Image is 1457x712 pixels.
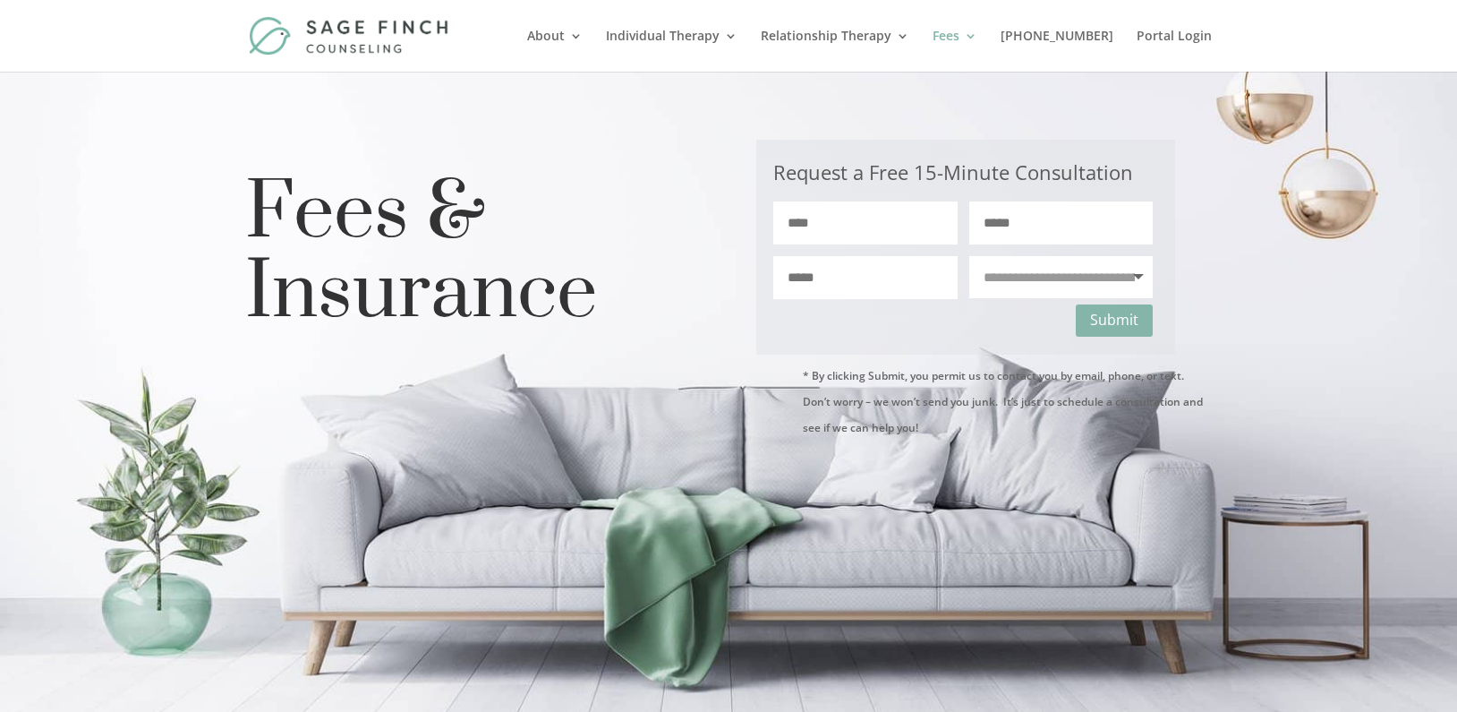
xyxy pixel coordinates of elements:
h1: Fees & Insurance [245,174,702,342]
h3: Request a Free 15-Minute Consultation [773,158,1153,202]
a: About [527,30,583,72]
a: Fees [933,30,977,72]
p: * By clicking Submit, you permit us to contact you by email, phone, or text. Don’t worry – we won... [803,364,1212,442]
a: [PHONE_NUMBER] [1001,30,1113,72]
img: Sage Finch Counseling | LGBTQ+ Therapy in Plano [249,16,452,55]
a: Portal Login [1137,30,1212,72]
button: Submit [1076,305,1153,338]
a: Individual Therapy [606,30,737,72]
a: Relationship Therapy [761,30,909,72]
